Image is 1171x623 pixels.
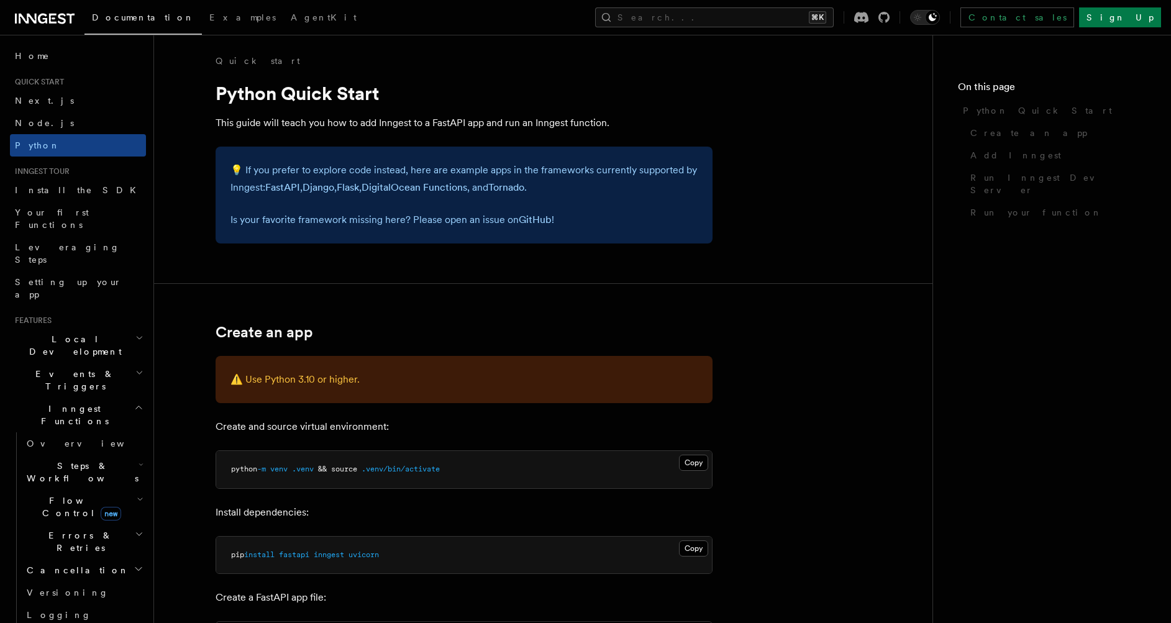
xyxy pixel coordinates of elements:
a: Python Quick Start [958,99,1146,122]
span: source [331,465,357,473]
span: Python Quick Start [963,104,1112,117]
button: Inngest Functions [10,398,146,432]
button: Local Development [10,328,146,363]
button: Steps & Workflows [22,455,146,489]
a: Contact sales [960,7,1074,27]
span: Errors & Retries [22,529,135,554]
p: 💡 If you prefer to explore code instead, here are example apps in the frameworks currently suppor... [230,161,698,196]
span: Setting up your app [15,277,122,299]
a: AgentKit [283,4,364,34]
span: Local Development [10,333,135,358]
span: AgentKit [291,12,357,22]
span: Overview [27,439,155,448]
span: Quick start [10,77,64,87]
span: Node.js [15,118,74,128]
span: python [231,465,257,473]
button: Toggle dark mode [910,10,940,25]
a: Tornado [488,181,524,193]
span: inngest [314,550,344,559]
span: new [101,507,121,521]
button: Copy [679,540,708,557]
a: Create an app [965,122,1146,144]
a: Flask [337,181,359,193]
span: -m [257,465,266,473]
span: Inngest Functions [10,402,134,427]
a: Run your function [965,201,1146,224]
span: Versioning [27,588,109,598]
a: Your first Functions [10,201,146,236]
a: Python [10,134,146,157]
a: Next.js [10,89,146,112]
span: .venv/bin/activate [362,465,440,473]
span: Install the SDK [15,185,144,195]
a: GitHub [519,214,552,225]
span: Features [10,316,52,325]
a: Node.js [10,112,146,134]
span: Leveraging Steps [15,242,120,265]
span: uvicorn [349,550,379,559]
span: Run Inngest Dev Server [970,171,1146,196]
button: Search...⌘K [595,7,834,27]
span: .venv [292,465,314,473]
a: DigitalOcean Functions [362,181,467,193]
a: Overview [22,432,146,455]
a: Examples [202,4,283,34]
span: Python [15,140,60,150]
h1: Python Quick Start [216,82,713,104]
a: Documentation [84,4,202,35]
p: Create a FastAPI app file: [216,589,713,606]
span: Flow Control [22,494,137,519]
a: Run Inngest Dev Server [965,166,1146,201]
span: Create an app [970,127,1087,139]
span: Your first Functions [15,207,89,230]
span: Inngest tour [10,166,70,176]
span: Logging [27,610,91,620]
a: Django [303,181,334,193]
p: Create and source virtual environment: [216,418,713,435]
span: fastapi [279,550,309,559]
span: Run your function [970,206,1102,219]
p: Is your favorite framework missing here? Please open an issue on ! [230,211,698,229]
p: This guide will teach you how to add Inngest to a FastAPI app and run an Inngest function. [216,114,713,132]
a: FastAPI [265,181,300,193]
button: Copy [679,455,708,471]
span: Events & Triggers [10,368,135,393]
a: Leveraging Steps [10,236,146,271]
span: install [244,550,275,559]
span: pip [231,550,244,559]
span: Cancellation [22,564,129,576]
button: Errors & Retries [22,524,146,559]
span: && [318,465,327,473]
span: Home [15,50,50,62]
a: Home [10,45,146,67]
p: ⚠️ Use Python 3.10 or higher. [230,371,698,388]
span: Examples [209,12,276,22]
h4: On this page [958,80,1146,99]
a: Add Inngest [965,144,1146,166]
a: Versioning [22,581,146,604]
span: Documentation [92,12,194,22]
a: Sign Up [1079,7,1161,27]
a: Quick start [216,55,300,67]
button: Flow Controlnew [22,489,146,524]
a: Install the SDK [10,179,146,201]
kbd: ⌘K [809,11,826,24]
p: Install dependencies: [216,504,713,521]
a: Create an app [216,324,313,341]
span: Next.js [15,96,74,106]
button: Cancellation [22,559,146,581]
span: venv [270,465,288,473]
a: Setting up your app [10,271,146,306]
span: Steps & Workflows [22,460,139,484]
button: Events & Triggers [10,363,146,398]
span: Add Inngest [970,149,1061,161]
